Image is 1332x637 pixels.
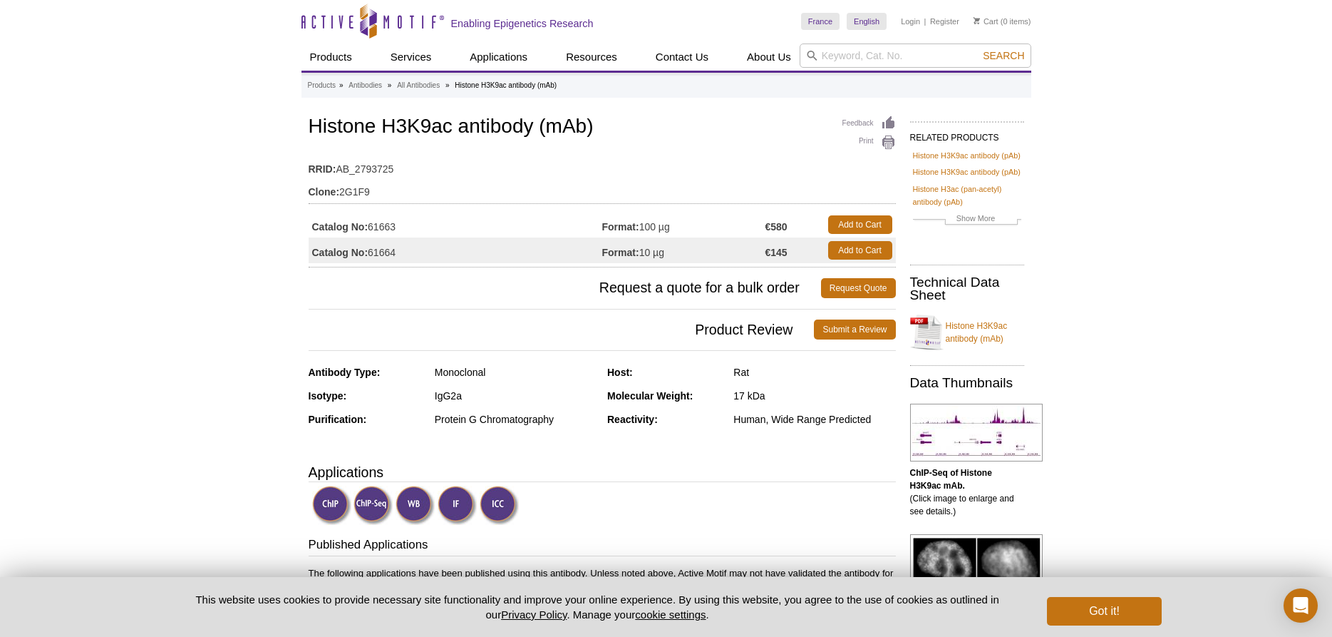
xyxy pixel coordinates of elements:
span: Request a quote for a bulk order [309,278,821,298]
h1: Histone H3K9ac antibody (mAb) [309,116,896,140]
button: cookie settings [635,608,706,621]
strong: Host: [607,367,633,378]
a: France [801,13,840,30]
button: Search [979,49,1028,62]
input: Keyword, Cat. No. [800,44,1031,68]
a: Resources [557,44,626,71]
b: ChIP-Seq of Histone H3K9ac mAb. [910,468,992,491]
h3: Applications [309,462,896,483]
a: About Us [738,44,800,71]
a: Applications [461,44,536,71]
a: Products [308,79,336,92]
strong: Format: [602,246,639,259]
img: Immunofluorescence Validated [438,486,477,525]
img: Western Blot Validated [396,486,435,525]
td: 10 µg [602,238,765,263]
strong: Reactivity: [607,414,658,425]
img: Your Cart [974,17,980,24]
strong: Format: [602,220,639,233]
div: Open Intercom Messenger [1284,588,1318,623]
a: Show More [913,212,1021,228]
td: 61664 [309,238,602,263]
a: English [847,13,887,30]
a: Services [382,44,440,71]
a: Cart [974,16,998,26]
td: 2G1F9 [309,177,896,200]
li: Histone H3K9ac antibody (mAb) [455,81,557,89]
a: Privacy Policy [501,608,567,621]
div: Monoclonal [435,366,597,379]
div: Rat [733,366,895,379]
div: Protein G Chromatography [435,413,597,426]
img: Immunocytochemistry Validated [480,486,519,525]
strong: Antibody Type: [309,367,381,378]
img: Histone H3K9ac antibody (mAb) tested by immunofluorescence. [910,534,1043,592]
strong: Clone: [309,185,340,198]
h2: Enabling Epigenetics Research [451,17,594,30]
li: » [445,81,450,89]
strong: Catalog No: [312,220,368,233]
img: ChIP Validated [312,486,351,525]
strong: Purification: [309,414,367,425]
a: Histone H3K9ac antibody (mAb) [910,311,1024,354]
td: 100 µg [602,212,765,238]
a: Contact Us [647,44,717,71]
p: (Click image to enlarge and see details.) [910,467,1024,518]
span: Search [983,50,1024,61]
a: Submit a Review [814,320,895,340]
a: Login [901,16,920,26]
span: Product Review [309,320,815,340]
h2: RELATED PRODUCTS [910,121,1024,147]
p: This website uses cookies to provide necessary site functionality and improve your online experie... [171,592,1024,622]
a: Histone H3K9ac antibody (pAb) [913,165,1021,178]
a: Register [930,16,959,26]
img: ChIP-Seq Validated [353,486,393,525]
strong: Isotype: [309,390,347,402]
h2: Data Thumbnails [910,377,1024,389]
button: Got it! [1047,597,1161,626]
a: Feedback [842,116,896,131]
td: 61663 [309,212,602,238]
a: Add to Cart [828,215,892,234]
img: Histone H3K9ac antibody (mAb) tested by ChIP-Seq. [910,404,1043,462]
li: (0 items) [974,13,1031,30]
a: Print [842,135,896,151]
li: » [388,81,392,89]
h2: Technical Data Sheet [910,276,1024,302]
a: Histone H3K9ac antibody (pAb) [913,149,1021,162]
a: Histone H3ac (pan-acetyl) antibody (pAb) [913,183,1021,208]
strong: Catalog No: [312,246,368,259]
strong: RRID: [309,163,336,175]
h3: Published Applications [309,536,896,556]
li: » [339,81,344,89]
a: Request Quote [821,278,896,298]
a: Products [301,44,361,71]
div: 17 kDa [733,389,895,402]
strong: Molecular Weight: [607,390,693,402]
a: Antibodies [349,79,382,92]
div: Human, Wide Range Predicted [733,413,895,426]
strong: €145 [765,246,787,259]
li: | [924,13,926,30]
a: Add to Cart [828,241,892,260]
td: AB_2793725 [309,154,896,177]
div: IgG2a [435,389,597,402]
a: All Antibodies [397,79,440,92]
strong: €580 [765,220,787,233]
